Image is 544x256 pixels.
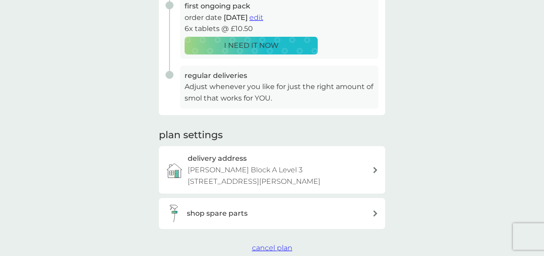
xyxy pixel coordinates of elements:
[249,13,263,22] span: edit
[252,244,292,252] span: cancel plan
[185,70,374,81] h3: regular deliveries
[224,40,279,51] p: I NEED IT NOW
[249,12,263,23] button: edit
[224,13,248,22] span: [DATE]
[159,128,223,142] h2: plan settings
[185,12,374,23] p: order date
[185,23,374,35] p: 6x tablets @ £10.50
[252,242,292,254] button: cancel plan
[188,164,372,187] p: [PERSON_NAME] Block A Level 3 [STREET_ADDRESS][PERSON_NAME]
[159,146,385,194] a: delivery address[PERSON_NAME] Block A Level 3 [STREET_ADDRESS][PERSON_NAME]
[185,37,318,54] button: I NEED IT NOW
[185,0,374,12] h3: first ongoing pack
[159,198,385,229] button: shop spare parts
[187,208,248,219] h3: shop spare parts
[188,153,247,164] h3: delivery address
[185,81,374,104] p: Adjust whenever you like for just the right amount of smol that works for YOU.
